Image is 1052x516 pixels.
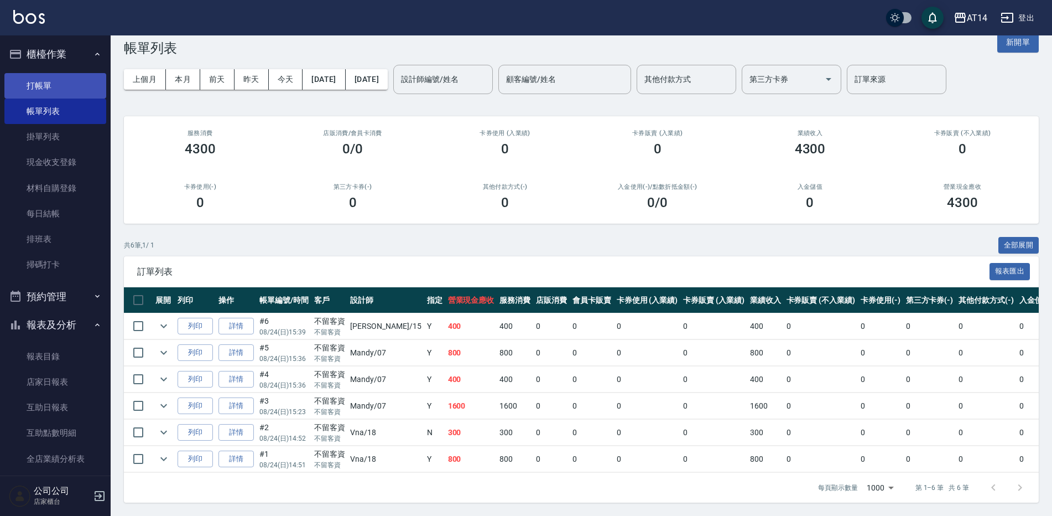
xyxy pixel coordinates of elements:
td: 800 [445,340,497,366]
p: 不留客資 [314,460,345,470]
td: 0 [680,367,747,393]
button: 昨天 [235,69,269,90]
a: 詳情 [218,371,254,388]
a: 詳情 [218,318,254,335]
td: 0 [956,340,1017,366]
th: 卡券使用 (入業績) [614,287,681,313]
td: 0 [614,393,681,419]
h2: 卡券使用(-) [137,183,263,190]
a: 報表匯出 [989,266,1030,276]
button: 今天 [269,69,303,90]
td: 0 [956,367,1017,393]
td: 0 [533,420,570,446]
p: 不留客資 [314,407,345,417]
div: 不留客資 [314,342,345,354]
a: 詳情 [218,424,254,441]
button: 列印 [178,451,213,468]
button: 列印 [178,344,213,362]
td: 0 [903,313,956,339]
h2: 卡券販賣 (入業績) [595,130,721,137]
div: 不留客資 [314,369,345,380]
h2: 卡券販賣 (不入業績) [899,130,1025,137]
td: 0 [614,446,681,472]
td: 400 [747,367,784,393]
th: 店販消費 [533,287,570,313]
td: 0 [903,446,956,472]
h5: 公司公司 [34,486,90,497]
img: Logo [13,10,45,24]
td: 400 [747,313,784,339]
a: 店家日報表 [4,369,106,395]
a: 每日結帳 [4,201,106,226]
th: 指定 [424,287,445,313]
h2: 卡券使用 (入業績) [442,130,568,137]
button: AT14 [949,7,992,29]
td: 0 [570,340,614,366]
h3: 0 /0 [647,195,668,210]
a: 詳情 [218,398,254,415]
h3: 0 [501,141,509,157]
button: 預約管理 [4,282,106,311]
td: 0 [858,313,903,339]
h3: 4300 [795,141,826,157]
th: 卡券販賣 (不入業績) [784,287,858,313]
button: 列印 [178,398,213,415]
button: expand row [155,451,172,467]
h3: 0 [349,195,357,210]
h3: 4300 [185,141,216,157]
td: 800 [445,446,497,472]
a: 材料自購登錄 [4,176,106,201]
td: 0 [570,393,614,419]
div: AT14 [967,11,987,25]
td: 0 [858,446,903,472]
h3: 服務消費 [137,130,263,137]
th: 列印 [175,287,216,313]
td: 0 [614,367,681,393]
td: Y [424,340,445,366]
td: #4 [257,367,311,393]
button: [DATE] [346,69,388,90]
a: 全店業績分析表 [4,446,106,472]
td: 800 [497,446,533,472]
td: 800 [497,340,533,366]
td: 300 [497,420,533,446]
button: 櫃檯作業 [4,40,106,69]
button: save [921,7,944,29]
img: Person [9,485,31,507]
p: 08/24 (日) 14:51 [259,460,309,470]
p: 不留客資 [314,380,345,390]
td: 0 [533,313,570,339]
td: Y [424,367,445,393]
a: 設計師日報表 [4,472,106,497]
td: 0 [858,340,903,366]
a: 打帳單 [4,73,106,99]
td: 800 [747,340,784,366]
p: 不留客資 [314,327,345,337]
td: 0 [903,367,956,393]
a: 詳情 [218,451,254,468]
h3: 0 [501,195,509,210]
td: #5 [257,340,311,366]
td: Vna /18 [347,446,424,472]
td: 0 [570,313,614,339]
p: 08/24 (日) 15:39 [259,327,309,337]
td: Vna /18 [347,420,424,446]
h2: 第三方卡券(-) [290,183,416,190]
td: 0 [903,393,956,419]
div: 不留客資 [314,395,345,407]
h3: 0/0 [342,141,363,157]
td: 0 [680,446,747,472]
td: 0 [680,393,747,419]
td: #1 [257,446,311,472]
td: 0 [784,393,858,419]
td: 300 [747,420,784,446]
td: 0 [614,340,681,366]
td: 0 [956,313,1017,339]
td: 0 [680,340,747,366]
a: 掛單列表 [4,124,106,149]
p: 第 1–6 筆 共 6 筆 [915,483,969,493]
td: 0 [533,393,570,419]
td: #2 [257,420,311,446]
td: 1600 [445,393,497,419]
div: 不留客資 [314,422,345,434]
